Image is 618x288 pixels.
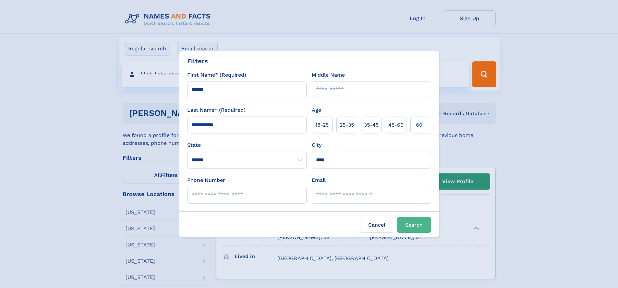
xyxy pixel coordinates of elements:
[340,121,354,129] span: 25‑35
[187,71,246,79] label: First Name* (Required)
[187,176,225,184] label: Phone Number
[315,121,329,129] span: 18‑25
[312,106,321,114] label: Age
[397,217,431,233] button: Search
[416,121,426,129] span: 60+
[388,121,404,129] span: 45‑60
[187,141,307,149] label: State
[312,71,345,79] label: Middle Name
[312,176,326,184] label: Email
[360,217,394,233] label: Cancel
[187,56,208,66] div: Filters
[312,141,321,149] label: City
[364,121,379,129] span: 35‑45
[187,106,246,114] label: Last Name* (Required)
